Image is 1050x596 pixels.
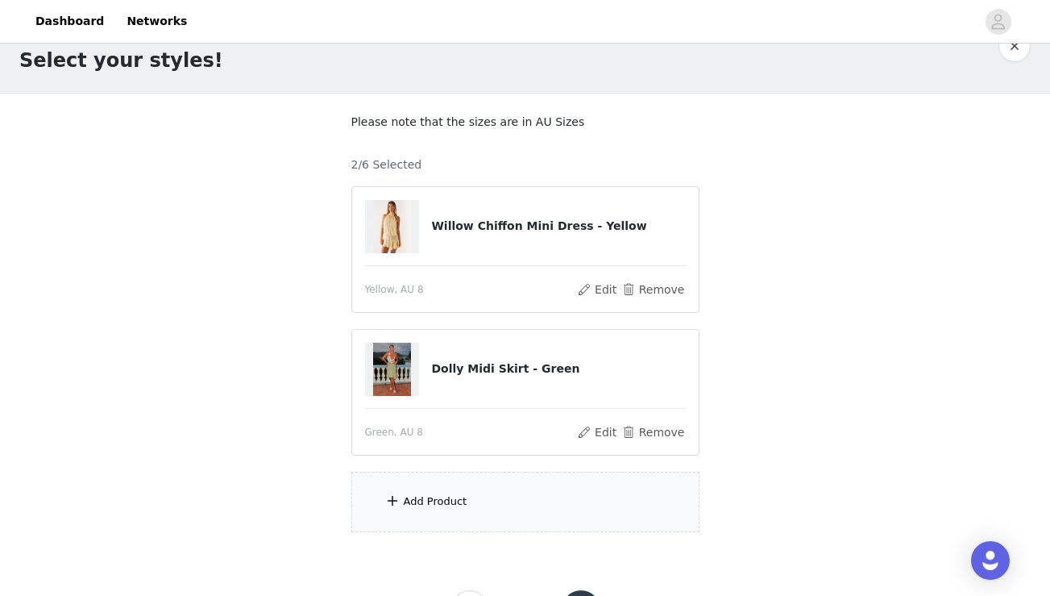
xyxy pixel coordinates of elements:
button: Edit [577,423,618,442]
span: Yellow, AU 8 [365,282,424,297]
div: Open Intercom Messenger [971,541,1010,580]
button: Remove [620,280,685,299]
h1: Select your styles! [19,46,223,75]
div: avatar [990,9,1006,35]
span: Green, AU 8 [365,425,423,440]
a: Dashboard [26,3,114,40]
h4: 2/6 Selected [351,156,422,173]
div: Add Product [404,494,467,510]
button: Edit [577,280,618,299]
img: Dolly Midi Skirt - Green [373,343,412,396]
h4: Willow Chiffon Mini Dress - Yellow [431,218,685,235]
a: Networks [117,3,197,40]
button: Remove [620,423,685,442]
img: Willow Chiffon Mini Dress - Yellow [373,200,412,253]
h4: Dolly Midi Skirt - Green [431,361,685,377]
p: Please note that the sizes are in AU Sizes [351,114,699,131]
